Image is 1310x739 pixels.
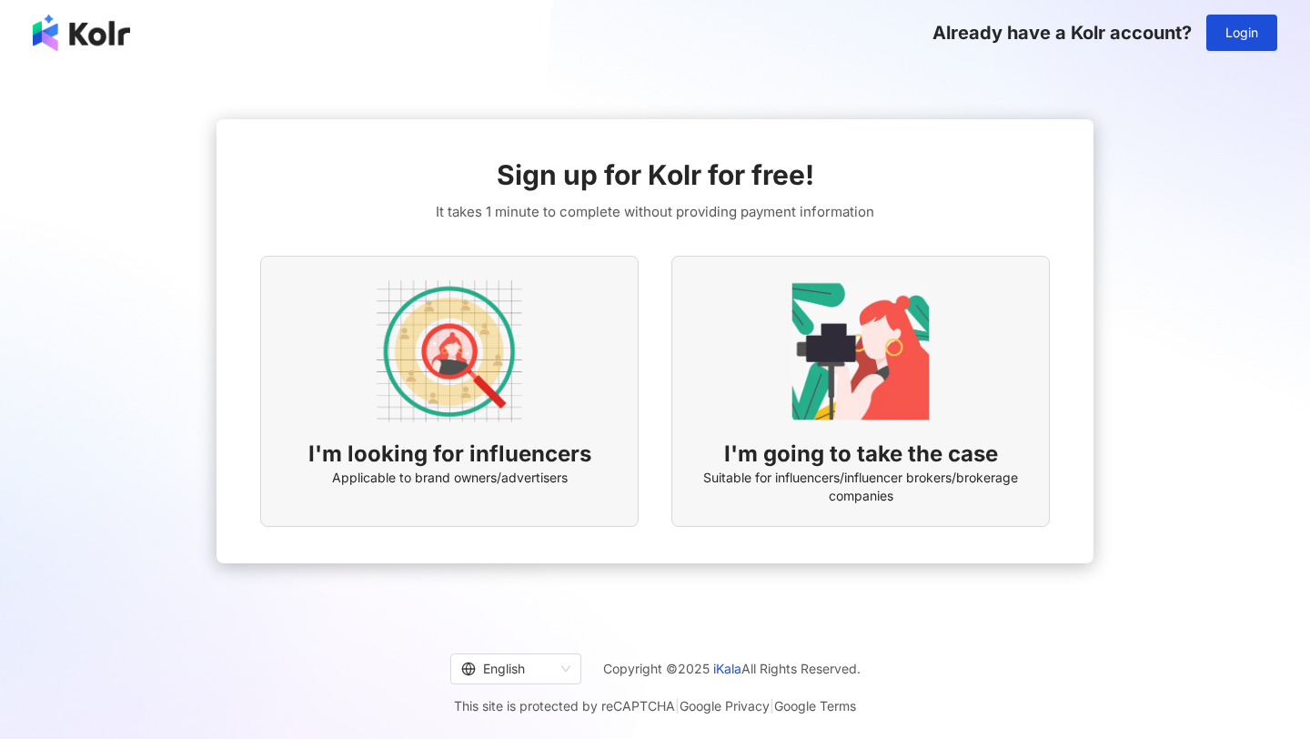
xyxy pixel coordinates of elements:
[713,661,741,676] a: iKala
[377,278,522,424] img: AD identity option
[932,22,1192,44] span: Already have a Kolr account?
[1225,25,1258,40] span: Login
[694,469,1027,504] span: Suitable for influencers/influencer brokers/brokerage companies
[603,658,861,680] span: Copyright © 2025 All Rights Reserved.
[33,15,130,51] img: logo
[724,439,998,470] span: I'm going to take the case
[461,654,554,683] div: English
[770,698,774,714] span: |
[454,695,856,717] span: This site is protected by reCAPTCHA
[774,698,856,714] a: Google Terms
[308,439,591,470] span: I'm looking for influencers
[332,469,568,487] span: Applicable to brand owners/advertisers
[788,278,933,424] img: KOL identity option
[1206,15,1277,51] button: Login
[497,156,814,194] span: Sign up for Kolr for free!
[436,201,874,223] span: It takes 1 minute to complete without providing payment information
[675,698,680,714] span: |
[680,698,770,714] a: Google Privacy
